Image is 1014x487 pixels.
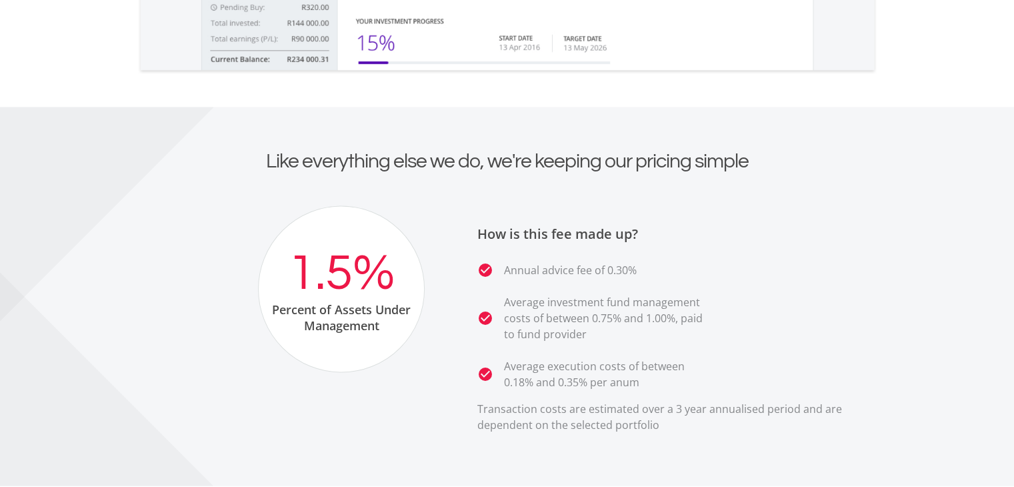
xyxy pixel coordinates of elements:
p: Transaction costs are estimated over a 3 year annualised period and are dependent on the selected... [477,400,877,432]
div: 1.5% [288,246,395,301]
i: check_circle [477,366,493,382]
div: Percent of Assets Under Management [259,301,424,333]
p: Average investment fund management costs of between 0.75% and 1.00%, paid to fund provider [504,294,711,342]
h3: How is this fee made up? [477,225,877,241]
p: Average execution costs of between 0.18% and 0.35% per anum [504,358,711,390]
i: check_circle [477,310,493,326]
h2: Like everything else we do, we're keeping our pricing simple [137,149,877,173]
i: check_circle [477,262,493,278]
p: Annual advice fee of 0.30% [504,262,637,278]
